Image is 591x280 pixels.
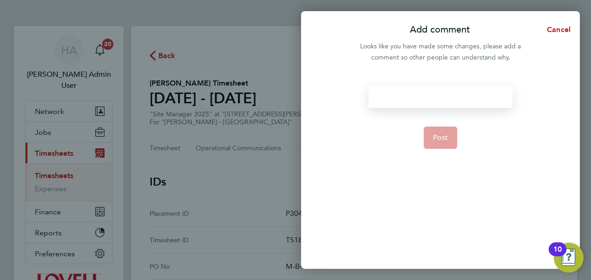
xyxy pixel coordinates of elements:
span: Cancel [544,25,571,34]
div: 10 [553,249,562,261]
button: Open Resource Center, 10 new notifications [554,243,584,273]
div: Looks like you have made some changes, please add a comment so other people can understand why. [355,41,526,63]
button: Cancel [532,20,580,39]
p: Add comment [410,23,470,36]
